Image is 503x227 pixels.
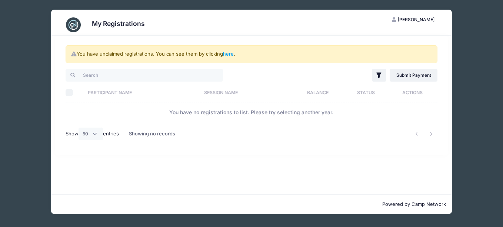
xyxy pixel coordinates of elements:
th: Session Name: activate to sort column ascending [201,83,292,102]
input: Search [66,69,223,82]
div: You have unclaimed registrations. You can see them by clicking . [66,45,437,63]
label: Show entries [66,128,119,140]
img: CampNetwork [66,17,81,32]
th: Actions: activate to sort column ascending [387,83,437,102]
button: [PERSON_NAME] [386,13,441,26]
p: Powered by Camp Network [57,201,446,208]
a: Submit Payment [390,69,437,82]
th: Participant Name: activate to sort column ascending [84,83,200,102]
div: Showing no records [129,125,175,142]
h3: My Registrations [92,20,145,27]
select: Showentries [79,128,103,140]
th: Status: activate to sort column ascending [344,83,387,102]
a: here [223,51,234,57]
span: [PERSON_NAME] [398,17,434,22]
th: Select All [66,83,84,102]
td: You have no registrations to list. Please try selecting another year. [66,102,437,122]
th: Balance: activate to sort column ascending [292,83,344,102]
